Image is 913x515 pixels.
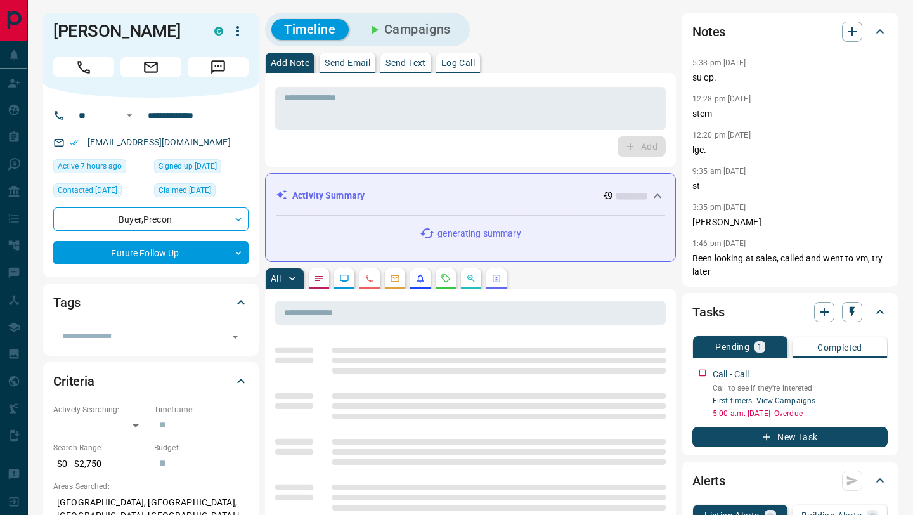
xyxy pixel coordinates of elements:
[692,107,888,121] p: stem
[122,108,137,123] button: Open
[692,216,888,229] p: [PERSON_NAME]
[53,404,148,415] p: Actively Searching:
[159,160,217,173] span: Signed up [DATE]
[339,273,349,284] svg: Lead Browsing Activity
[70,138,79,147] svg: Email Verified
[314,273,324,284] svg: Notes
[491,273,502,284] svg: Agent Actions
[53,442,148,453] p: Search Range:
[53,481,249,492] p: Areas Searched:
[53,159,148,177] div: Fri Aug 15 2025
[817,343,862,352] p: Completed
[692,143,888,157] p: lgc.
[692,22,725,42] h2: Notes
[271,274,281,283] p: All
[154,404,249,415] p: Timeframe:
[692,95,751,103] p: 12:28 pm [DATE]
[271,19,349,40] button: Timeline
[53,292,80,313] h2: Tags
[188,57,249,77] span: Message
[53,453,148,474] p: $0 - $2,750
[692,203,746,212] p: 3:35 pm [DATE]
[692,239,746,248] p: 1:46 pm [DATE]
[276,184,665,207] div: Activity Summary
[325,58,370,67] p: Send Email
[385,58,426,67] p: Send Text
[120,57,181,77] span: Email
[58,160,122,173] span: Active 7 hours ago
[692,302,725,322] h2: Tasks
[354,19,463,40] button: Campaigns
[437,227,521,240] p: generating summary
[692,131,751,140] p: 12:20 pm [DATE]
[53,21,195,41] h1: [PERSON_NAME]
[154,183,249,201] div: Thu Sep 05 2024
[53,371,94,391] h2: Criteria
[226,328,244,346] button: Open
[53,207,249,231] div: Buyer , Precon
[159,184,211,197] span: Claimed [DATE]
[365,273,375,284] svg: Calls
[53,183,148,201] div: Fri Jul 11 2025
[466,273,476,284] svg: Opportunities
[757,342,762,351] p: 1
[713,382,888,394] p: Call to see if they're intereted
[713,368,749,381] p: Call - Call
[713,396,815,405] a: First timers- View Campaigns
[154,159,249,177] div: Tue Apr 11 2023
[390,273,400,284] svg: Emails
[53,366,249,396] div: Criteria
[692,71,888,84] p: su cp.
[214,27,223,36] div: condos.ca
[692,471,725,491] h2: Alerts
[441,58,475,67] p: Log Call
[53,241,249,264] div: Future Follow Up
[692,58,746,67] p: 5:38 pm [DATE]
[692,167,746,176] p: 9:35 am [DATE]
[692,16,888,47] div: Notes
[692,466,888,496] div: Alerts
[53,57,114,77] span: Call
[713,408,888,419] p: 5:00 a.m. [DATE] - Overdue
[271,58,309,67] p: Add Note
[87,137,231,147] a: [EMAIL_ADDRESS][DOMAIN_NAME]
[692,297,888,327] div: Tasks
[154,442,249,453] p: Budget:
[715,342,749,351] p: Pending
[692,252,888,278] p: Been looking at sales, called and went to vm, try later
[415,273,425,284] svg: Listing Alerts
[292,189,365,202] p: Activity Summary
[692,427,888,447] button: New Task
[53,287,249,318] div: Tags
[58,184,117,197] span: Contacted [DATE]
[692,179,888,193] p: st
[441,273,451,284] svg: Requests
